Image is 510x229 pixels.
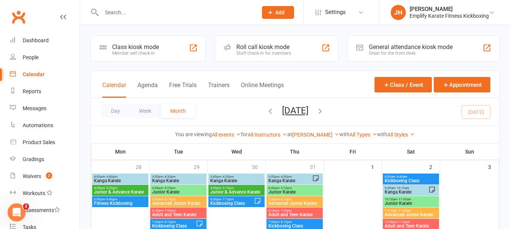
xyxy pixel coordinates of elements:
a: All events [212,132,241,138]
span: 6:20pm [268,209,321,212]
span: - 1:10pm [398,220,410,224]
span: 4:00pm [94,175,147,178]
div: Emplify Karate Fitness Kickboxing [410,12,489,19]
span: 4:40pm [152,186,205,190]
a: All Instructors [248,132,287,138]
a: People [10,49,80,66]
span: - 7:20pm [279,209,292,212]
span: Adult and Teen Karate [152,212,205,217]
span: Junior & Advance Karate [94,190,147,194]
a: Assessments [10,202,80,219]
span: Kickboxing Class [210,201,254,206]
div: 3 [488,160,499,173]
div: 1 [371,160,382,173]
span: Advanced Junior Karate [152,201,205,206]
span: 11:10am [384,209,438,212]
div: Messages [23,105,46,111]
span: - 8:15pm [163,220,176,224]
div: Staff check-in for members [236,51,291,56]
span: 5:30pm [268,198,321,201]
button: Trainers [208,81,230,98]
span: - 5:35pm [105,186,117,190]
span: Junior Karate [152,190,205,194]
span: Junior Karate [384,201,438,206]
span: 4:40pm [268,186,321,190]
div: Great for the front desk [369,51,453,56]
div: General attendance kiosk mode [369,43,453,51]
th: Tue [149,144,208,160]
div: Reports [23,88,41,94]
strong: You are viewing [175,131,212,137]
a: Messages [10,100,80,117]
span: - 11:55am [397,209,411,212]
iframe: Intercom live chat [8,203,26,221]
span: - 5:25pm [279,186,292,190]
span: - 8:45am [395,175,407,178]
span: Add [275,9,285,15]
div: Gradings [23,156,44,162]
strong: at [287,131,292,137]
button: Online Meetings [241,81,284,98]
a: Workouts [10,185,80,202]
span: 3:50pm [268,175,312,178]
a: Reports [10,83,80,100]
a: Waivers 2 [10,168,80,185]
span: Settings [325,4,346,21]
span: Kickboxing Class [152,224,196,228]
span: - 4:30pm [163,175,176,178]
a: Gradings [10,151,80,168]
span: 2 [46,172,52,179]
span: - 11:05am [397,198,411,201]
div: Dashboard [23,37,49,43]
span: 3:40pm [210,175,263,178]
span: - 6:45pm [105,198,117,201]
span: Advanced Junior Karate [384,212,438,217]
div: 30 [252,160,265,173]
button: Add [262,6,294,19]
div: Waivers [23,173,41,179]
span: 6:30pm [210,198,254,201]
span: 7:30pm [152,220,196,224]
span: 6:20pm [152,209,205,212]
span: 7:30pm [268,220,321,224]
span: 12:00pm [384,220,438,224]
div: JH [391,5,406,20]
div: 29 [194,160,207,173]
button: Week [129,104,161,118]
button: [DATE] [282,105,308,116]
span: - 7:15pm [221,198,234,201]
button: Day [102,104,129,118]
span: - 4:40pm [105,175,117,178]
span: - 6:15pm [279,198,292,201]
span: 4:50pm [94,186,147,190]
div: Calendar [23,71,45,77]
div: Member self check-in [112,51,159,56]
a: Product Sales [10,134,80,151]
button: Class / Event [374,77,432,92]
div: 28 [136,160,149,173]
span: - 10:10am [395,186,409,190]
input: Search... [99,7,252,18]
span: Kanga Karate [94,178,147,183]
div: Roll call kiosk mode [236,43,291,51]
div: Class kiosk mode [112,43,159,51]
th: Thu [266,144,324,160]
span: Kickboxing Class [268,224,321,228]
span: 5:30pm [152,198,205,201]
a: All Types [350,132,377,138]
span: 6:00pm [94,198,147,201]
span: Kickboxing Class [384,178,438,183]
span: Adult and Teen Karate [384,224,438,228]
div: Automations [23,122,53,128]
a: Dashboard [10,32,80,49]
span: 10:20am [384,198,438,201]
span: Kanga Karate [268,178,312,183]
span: Advanced Junior Karate [268,201,321,206]
a: Calendar [10,66,80,83]
span: Kanga Karate [384,190,428,194]
span: 3:50pm [152,175,205,178]
div: [PERSON_NAME] [410,6,489,12]
div: 2 [429,160,440,173]
span: Junior & Advance Karate [210,190,263,194]
button: Agenda [137,81,158,98]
